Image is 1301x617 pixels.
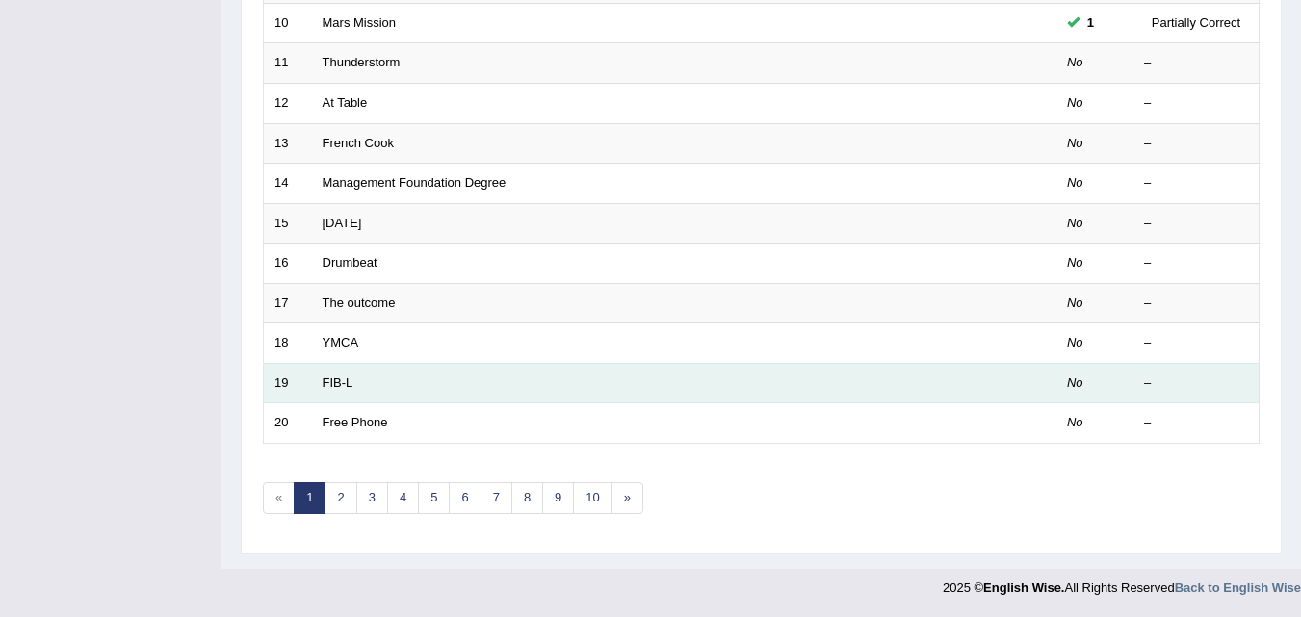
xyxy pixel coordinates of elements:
[387,482,419,514] a: 4
[264,43,312,84] td: 11
[323,15,397,30] a: Mars Mission
[1144,135,1248,153] div: –
[1067,216,1083,230] em: No
[481,482,512,514] a: 7
[1067,136,1083,150] em: No
[1067,335,1083,349] em: No
[449,482,481,514] a: 6
[1067,375,1083,390] em: No
[1144,94,1248,113] div: –
[1067,296,1083,310] em: No
[264,244,312,284] td: 16
[323,415,388,429] a: Free Phone
[1144,174,1248,193] div: –
[1144,54,1248,72] div: –
[323,375,353,390] a: FIB-L
[511,482,543,514] a: 8
[323,55,401,69] a: Thunderstorm
[264,283,312,323] td: 17
[418,482,450,514] a: 5
[1144,254,1248,272] div: –
[323,296,396,310] a: The outcome
[1144,374,1248,393] div: –
[264,3,312,43] td: 10
[323,216,362,230] a: [DATE]
[573,482,611,514] a: 10
[542,482,574,514] a: 9
[1144,295,1248,313] div: –
[1144,13,1248,33] div: Partially Correct
[356,482,388,514] a: 3
[264,363,312,403] td: 19
[323,335,359,349] a: YMCA
[1067,415,1083,429] em: No
[1067,255,1083,270] em: No
[611,482,643,514] a: »
[1080,13,1102,33] span: You can still take this question
[264,83,312,123] td: 12
[264,403,312,444] td: 20
[1067,55,1083,69] em: No
[263,482,295,514] span: «
[325,482,356,514] a: 2
[1067,175,1083,190] em: No
[323,136,394,150] a: French Cook
[1067,95,1083,110] em: No
[1144,414,1248,432] div: –
[1144,334,1248,352] div: –
[264,323,312,364] td: 18
[323,95,368,110] a: At Table
[1175,580,1301,595] a: Back to English Wise
[1144,215,1248,233] div: –
[294,482,325,514] a: 1
[264,123,312,164] td: 13
[323,255,377,270] a: Drumbeat
[943,569,1301,597] div: 2025 © All Rights Reserved
[264,203,312,244] td: 15
[983,580,1064,595] strong: English Wise.
[323,175,507,190] a: Management Foundation Degree
[264,164,312,204] td: 14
